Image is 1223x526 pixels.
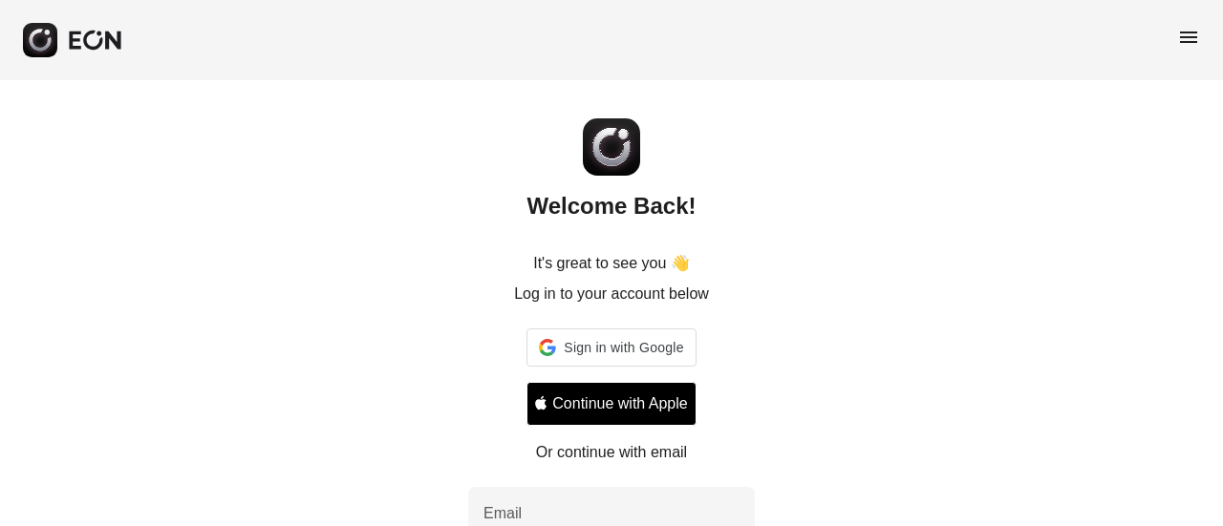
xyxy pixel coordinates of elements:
div: Sign in with Google [526,328,696,367]
p: Log in to your account below [514,283,709,305]
label: Email [483,502,522,525]
span: menu [1177,26,1200,49]
span: Sign in with Google [564,336,683,359]
p: It's great to see you 👋 [533,252,690,275]
button: Signin with apple ID [526,382,696,426]
p: Or continue with email [536,441,687,464]
h2: Welcome Back! [527,191,697,221]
